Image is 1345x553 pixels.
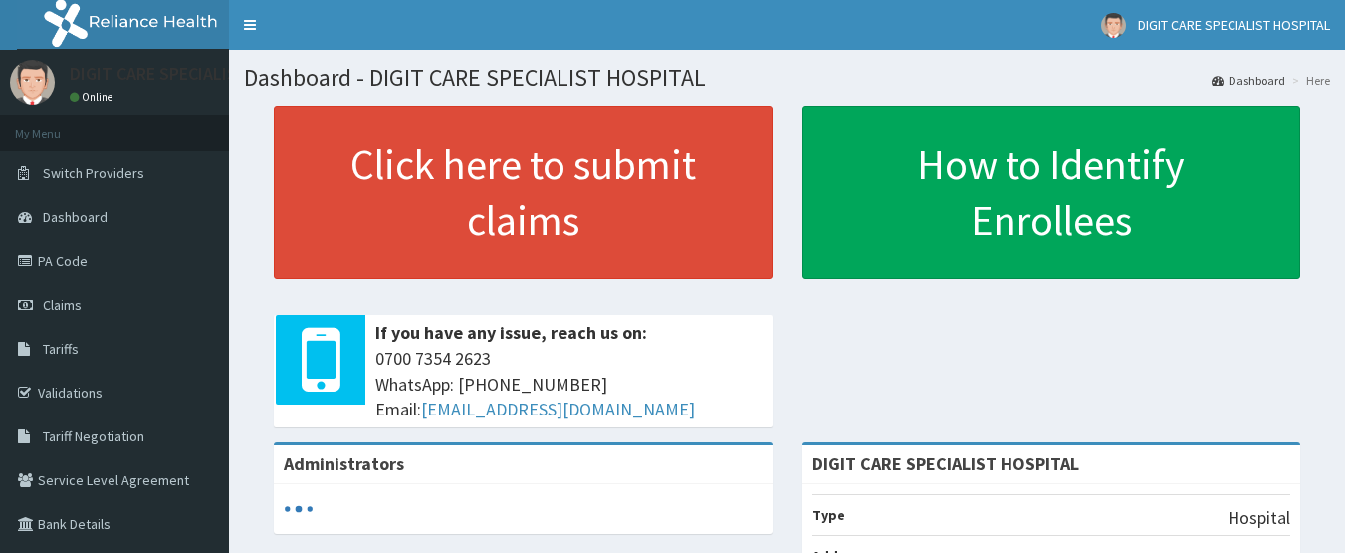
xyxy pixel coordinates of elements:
[43,208,108,226] span: Dashboard
[812,452,1079,475] strong: DIGIT CARE SPECIALIST HOSPITAL
[375,321,647,344] b: If you have any issue, reach us on:
[43,427,144,445] span: Tariff Negotiation
[43,296,82,314] span: Claims
[70,90,117,104] a: Online
[1138,16,1330,34] span: DIGIT CARE SPECIALIST HOSPITAL
[1287,72,1330,89] li: Here
[10,60,55,105] img: User Image
[1101,13,1126,38] img: User Image
[1228,505,1290,531] p: Hospital
[284,494,314,524] svg: audio-loading
[43,340,79,358] span: Tariffs
[1212,72,1285,89] a: Dashboard
[421,398,695,420] a: [EMAIL_ADDRESS][DOMAIN_NAME]
[375,346,763,422] span: 0700 7354 2623 WhatsApp: [PHONE_NUMBER] Email:
[802,106,1301,279] a: How to Identify Enrollees
[284,452,404,475] b: Administrators
[244,65,1330,91] h1: Dashboard - DIGIT CARE SPECIALIST HOSPITAL
[274,106,773,279] a: Click here to submit claims
[70,65,330,83] p: DIGIT CARE SPECIALIST HOSPITAL
[812,506,845,524] b: Type
[43,164,144,182] span: Switch Providers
